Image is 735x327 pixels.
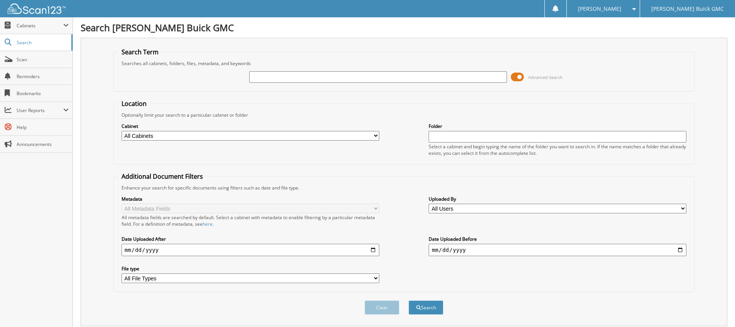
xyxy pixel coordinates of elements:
[17,107,63,114] span: User Reports
[122,214,379,227] div: All metadata fields are searched by default. Select a cabinet with metadata to enable filtering b...
[118,184,690,191] div: Enhance your search for specific documents using filters such as date and file type.
[122,123,379,129] label: Cabinet
[429,244,686,256] input: end
[17,39,68,46] span: Search
[118,48,162,56] legend: Search Term
[122,236,379,242] label: Date Uploaded After
[203,221,213,227] a: here
[8,3,66,14] img: scan123-logo-white.svg
[118,172,207,181] legend: Additional Document Filters
[578,7,621,11] span: [PERSON_NAME]
[81,21,727,34] h1: Search [PERSON_NAME] Buick GMC
[118,99,150,108] legend: Location
[122,265,379,272] label: File type
[17,73,69,80] span: Reminders
[409,300,443,315] button: Search
[429,196,686,202] label: Uploaded By
[429,143,686,156] div: Select a cabinet and begin typing the name of the folder you want to search in. If the name match...
[17,141,69,148] span: Announcements
[365,300,399,315] button: Clear
[122,196,379,202] label: Metadata
[17,90,69,97] span: Bookmarks
[17,56,69,63] span: Scan
[528,74,563,80] span: Advanced Search
[118,112,690,118] div: Optionally limit your search to a particular cabinet or folder
[118,60,690,67] div: Searches all cabinets, folders, files, metadata, and keywords
[651,7,724,11] span: [PERSON_NAME] Buick GMC
[17,124,69,131] span: Help
[429,236,686,242] label: Date Uploaded Before
[17,22,63,29] span: Cabinets
[429,123,686,129] label: Folder
[122,244,379,256] input: start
